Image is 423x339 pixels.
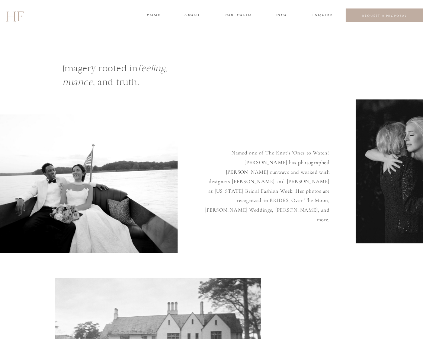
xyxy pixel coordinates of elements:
[352,13,418,17] a: REQUEST A PROPOSAL
[204,148,330,221] p: Named one of The Knot's 'Ones to Watch,' [PERSON_NAME] has photographed [PERSON_NAME] runways and...
[147,12,160,19] a: home
[63,61,253,103] h1: Imagery rooted in , , and truth.
[63,76,93,87] i: nuance
[275,12,288,19] a: INFO
[185,12,199,19] a: about
[6,5,23,26] a: HF
[138,63,165,74] i: feeling
[313,12,331,19] a: INQUIRE
[225,12,251,19] a: portfolio
[22,36,401,57] p: [PERSON_NAME] is a Destination Fine Art Film Wedding Photographer based in the Southeast, serving...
